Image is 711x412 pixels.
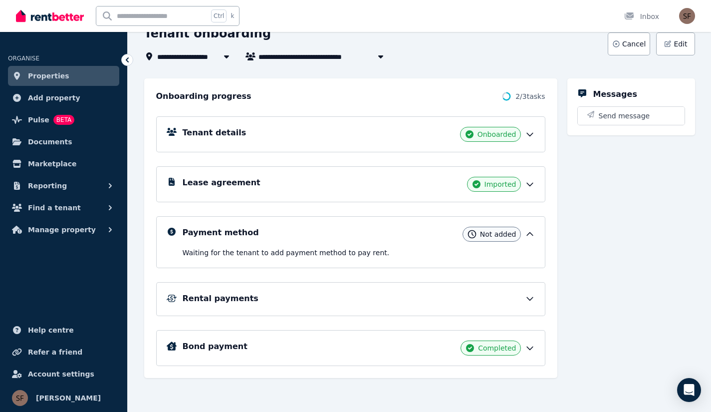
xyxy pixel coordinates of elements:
[8,154,119,174] a: Marketplace
[183,127,246,139] h5: Tenant details
[477,129,516,139] span: Onboarded
[28,92,80,104] span: Add property
[608,32,650,55] button: Cancel
[28,324,74,336] span: Help centre
[231,12,234,20] span: k
[28,346,82,358] span: Refer a friend
[28,114,49,126] span: Pulse
[480,229,516,239] span: Not added
[183,293,258,305] h5: Rental payments
[8,364,119,384] a: Account settings
[28,368,94,380] span: Account settings
[578,107,685,125] button: Send message
[599,111,650,121] span: Send message
[8,88,119,108] a: Add property
[28,180,67,192] span: Reporting
[478,343,516,353] span: Completed
[656,32,695,55] button: Edit
[183,341,247,353] h5: Bond payment
[28,136,72,148] span: Documents
[16,8,84,23] img: RentBetter
[679,8,695,24] img: Scott Ferguson
[28,70,69,82] span: Properties
[8,198,119,218] button: Find a tenant
[8,220,119,240] button: Manage property
[36,392,101,404] span: [PERSON_NAME]
[183,177,260,189] h5: Lease agreement
[28,158,76,170] span: Marketplace
[53,115,74,125] span: BETA
[624,11,659,21] div: Inbox
[677,378,701,402] div: Open Intercom Messenger
[622,39,646,49] span: Cancel
[484,179,516,189] span: Imported
[211,9,227,22] span: Ctrl
[144,25,271,41] h1: Tenant onboarding
[28,224,96,236] span: Manage property
[8,176,119,196] button: Reporting
[183,227,259,239] h5: Payment method
[8,66,119,86] a: Properties
[156,90,251,102] h2: Onboarding progress
[8,320,119,340] a: Help centre
[674,39,687,49] span: Edit
[183,248,535,258] p: Waiting for the tenant to add payment method to pay rent .
[515,91,545,101] span: 2 / 3 tasks
[12,390,28,406] img: Scott Ferguson
[593,88,637,100] h5: Messages
[167,295,177,302] img: Rental Payments
[28,202,81,214] span: Find a tenant
[8,132,119,152] a: Documents
[8,55,39,62] span: ORGANISE
[8,342,119,362] a: Refer a friend
[8,110,119,130] a: PulseBETA
[167,342,177,351] img: Bond Details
